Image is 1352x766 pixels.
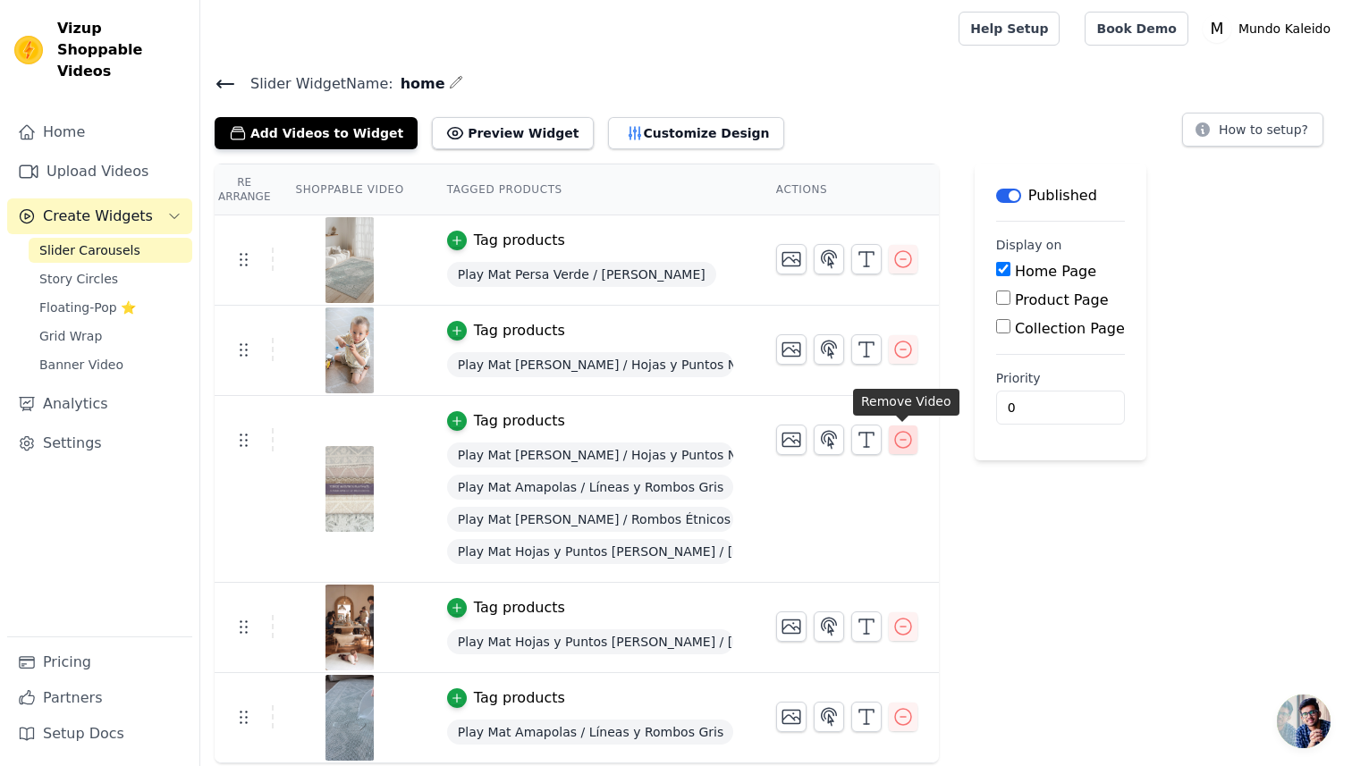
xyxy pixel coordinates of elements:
[7,680,192,716] a: Partners
[325,307,375,393] img: vizup-images-c051.jpg
[325,585,375,670] img: vizup-images-d443.jpg
[776,334,807,365] button: Change Thumbnail
[474,597,565,619] div: Tag products
[7,716,192,752] a: Setup Docs
[274,164,425,215] th: Shoppable Video
[447,475,733,500] span: Play Mat Amapolas / Líneas y Rombos Gris
[426,164,755,215] th: Tagged Products
[7,114,192,150] a: Home
[959,12,1060,46] a: Help Setup
[432,117,593,149] button: Preview Widget
[1182,125,1323,142] a: How to setup?
[447,320,565,341] button: Tag products
[39,356,123,374] span: Banner Video
[474,410,565,432] div: Tag products
[1277,694,1331,748] div: Chat abierto
[29,238,192,263] a: Slider Carousels
[215,117,418,149] button: Add Videos to Widget
[447,687,565,709] button: Tag products
[29,324,192,349] a: Grid Wrap
[39,327,102,345] span: Grid Wrap
[14,36,43,64] img: Vizup
[1203,13,1338,45] button: M Mundo Kaleido
[29,266,192,291] a: Story Circles
[447,629,733,654] span: Play Mat Hojas y Puntos [PERSON_NAME] / [PERSON_NAME]
[1015,263,1096,280] label: Home Page
[1182,113,1323,147] button: How to setup?
[755,164,939,215] th: Actions
[7,198,192,234] button: Create Widgets
[776,611,807,642] button: Change Thumbnail
[474,687,565,709] div: Tag products
[996,236,1062,254] legend: Display on
[7,386,192,422] a: Analytics
[325,446,375,532] img: vizup-images-2d22.jpg
[29,295,192,320] a: Floating-Pop ⭐
[1028,185,1097,206] p: Published
[474,230,565,251] div: Tag products
[447,442,733,467] span: Play Mat [PERSON_NAME] / Hojas y Puntos Nude
[447,262,716,287] span: Play Mat Persa Verde / [PERSON_NAME]
[776,244,807,274] button: Change Thumbnail
[1231,13,1338,45] p: Mundo Kaleido
[39,241,140,259] span: Slider Carousels
[325,217,375,303] img: vizup-images-296f.jpg
[39,270,118,288] span: Story Circles
[447,352,733,377] span: Play Mat [PERSON_NAME] / Hojas y Puntos Nude
[236,73,393,95] span: Slider Widget Name:
[29,352,192,377] a: Banner Video
[447,539,733,564] span: Play Mat Hojas y Puntos [PERSON_NAME] / [PERSON_NAME]
[449,72,463,96] div: Edit Name
[776,702,807,732] button: Change Thumbnail
[57,18,185,82] span: Vizup Shoppable Videos
[325,675,375,761] img: vizup-images-ff8a.jpg
[447,507,733,532] span: Play Mat [PERSON_NAME] / Rombos Étnicos Sage
[1015,320,1125,337] label: Collection Page
[447,720,733,745] span: Play Mat Amapolas / Líneas y Rombos Gris
[1210,20,1223,38] text: M
[1015,291,1109,308] label: Product Page
[7,425,192,461] a: Settings
[996,369,1125,387] label: Priority
[776,425,807,455] button: Change Thumbnail
[393,73,445,95] span: home
[1085,12,1187,46] a: Book Demo
[39,299,136,316] span: Floating-Pop ⭐
[215,164,274,215] th: Re Arrange
[474,320,565,341] div: Tag products
[7,644,192,680] a: Pricing
[608,117,784,149] button: Customize Design
[447,410,565,432] button: Tag products
[447,230,565,251] button: Tag products
[7,154,192,189] a: Upload Videos
[447,597,565,619] button: Tag products
[43,206,153,227] span: Create Widgets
